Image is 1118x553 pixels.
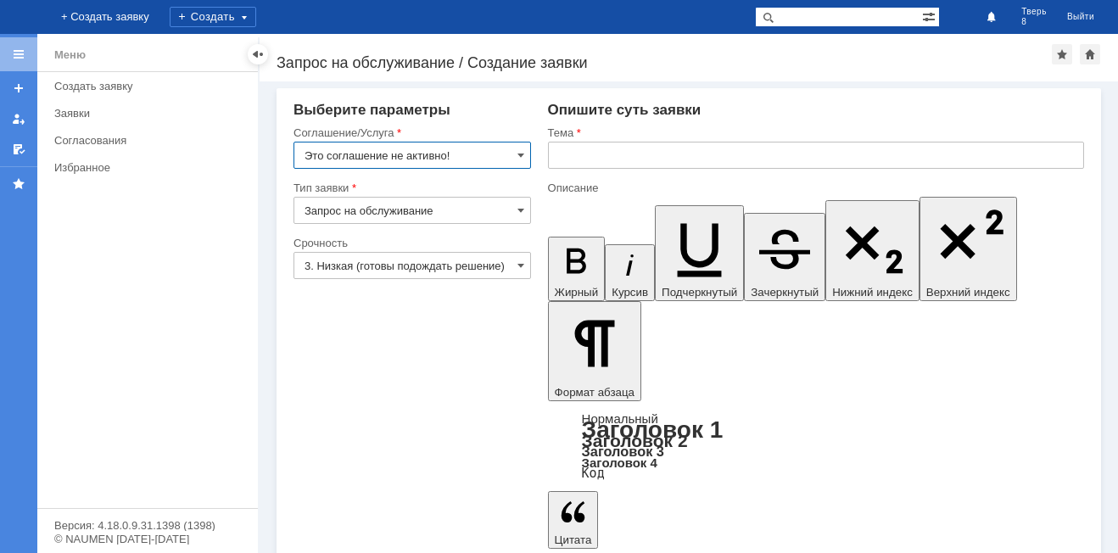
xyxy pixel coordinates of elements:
a: Заголовок 3 [582,444,664,459]
button: Нижний индекс [825,200,920,301]
span: Курсив [612,286,648,299]
div: Избранное [54,161,229,174]
a: Мои согласования [5,136,32,163]
span: Цитата [555,533,592,546]
a: Заголовок 4 [582,455,657,470]
button: Зачеркнутый [744,213,825,301]
span: Выберите параметры [293,102,450,118]
button: Жирный [548,237,606,301]
a: Создать заявку [48,73,254,99]
div: Версия: 4.18.0.9.31.1398 (1398) [54,520,241,531]
a: Нормальный [582,411,658,426]
span: Формат абзаца [555,386,634,399]
div: Тема [548,127,1081,138]
a: Заголовок 2 [582,431,688,450]
span: Верхний индекс [926,286,1010,299]
div: © NAUMEN [DATE]-[DATE] [54,533,241,545]
div: Заявки [54,107,248,120]
div: Согласования [54,134,248,147]
div: Запрос на обслуживание / Создание заявки [277,54,1052,71]
button: Формат абзаца [548,301,641,401]
span: Тверь [1021,7,1047,17]
div: Создать заявку [54,80,248,92]
span: Нижний индекс [832,286,913,299]
button: Верхний индекс [920,197,1017,301]
div: Соглашение/Услуга [293,127,528,138]
button: Подчеркнутый [655,205,744,301]
div: Описание [548,182,1081,193]
div: Скрыть меню [248,44,268,64]
span: Подчеркнутый [662,286,737,299]
span: 8 [1021,17,1047,27]
a: Заголовок 1 [582,416,724,443]
span: Жирный [555,286,599,299]
div: Тип заявки [293,182,528,193]
span: Зачеркнутый [751,286,819,299]
a: Создать заявку [5,75,32,102]
button: Курсив [605,244,655,301]
div: Сделать домашней страницей [1080,44,1100,64]
div: Создать [170,7,256,27]
a: Согласования [48,127,254,154]
button: Цитата [548,491,599,549]
div: Срочность [293,237,528,249]
span: Расширенный поиск [922,8,939,24]
div: Меню [54,45,86,65]
div: Добавить в избранное [1052,44,1072,64]
a: Код [582,466,605,481]
a: Мои заявки [5,105,32,132]
span: Опишите суть заявки [548,102,702,118]
div: Формат абзаца [548,413,1084,479]
a: Заявки [48,100,254,126]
